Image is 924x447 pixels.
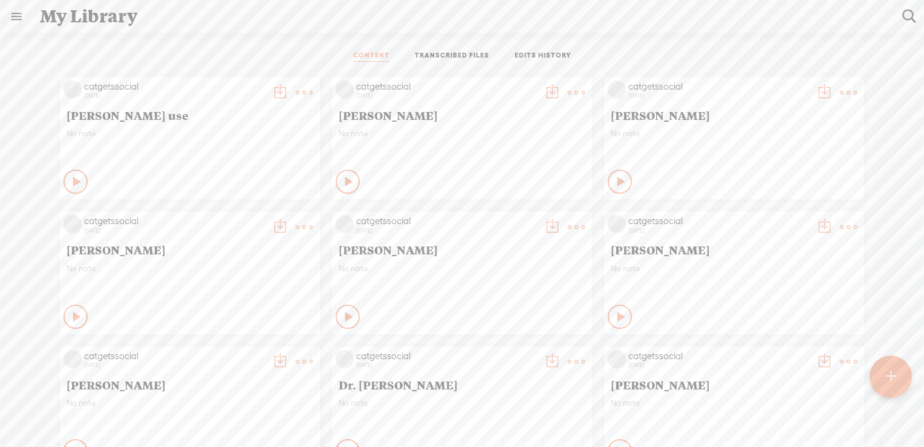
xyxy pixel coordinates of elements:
img: videoLoading.png [608,215,626,233]
div: [DATE] [628,92,810,99]
img: videoLoading.png [63,81,82,99]
div: catgetssocial [84,215,265,227]
div: [DATE] [84,92,265,99]
span: [PERSON_NAME] [67,242,313,257]
span: No note [611,128,857,139]
div: catgetssocial [628,215,810,227]
span: [PERSON_NAME] [611,108,857,122]
span: Dr. [PERSON_NAME] [339,377,585,392]
div: [DATE] [628,227,810,234]
span: No note [339,128,585,139]
div: [DATE] [356,362,538,369]
span: [PERSON_NAME] [339,108,585,122]
div: [DATE] [356,92,538,99]
img: videoLoading.png [63,350,82,368]
span: No note [67,398,313,408]
span: [PERSON_NAME] [339,242,585,257]
div: catgetssocial [356,350,538,362]
span: No note [611,263,857,274]
img: videoLoading.png [63,215,82,233]
span: [PERSON_NAME] [611,377,857,392]
div: [DATE] [628,362,810,369]
div: [DATE] [356,227,538,234]
div: [DATE] [84,362,265,369]
div: My Library [31,1,894,32]
div: catgetssocial [356,215,538,227]
div: catgetssocial [84,350,265,362]
div: [DATE] [84,227,265,234]
span: No note [611,398,857,408]
a: TRANSCRIBED FILES [415,51,489,62]
img: videoLoading.png [336,350,354,368]
img: videoLoading.png [608,350,626,368]
span: [PERSON_NAME] use [67,108,313,122]
img: videoLoading.png [336,215,354,233]
span: No note [339,398,585,408]
div: catgetssocial [628,81,810,93]
span: No note [67,128,313,139]
span: No note [339,263,585,274]
a: EDITS HISTORY [515,51,571,62]
span: No note [67,263,313,274]
div: catgetssocial [356,81,538,93]
img: videoLoading.png [336,81,354,99]
a: CONTENT [353,51,389,62]
span: [PERSON_NAME] [67,377,313,392]
div: catgetssocial [628,350,810,362]
span: [PERSON_NAME] [611,242,857,257]
img: videoLoading.png [608,81,626,99]
div: catgetssocial [84,81,265,93]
